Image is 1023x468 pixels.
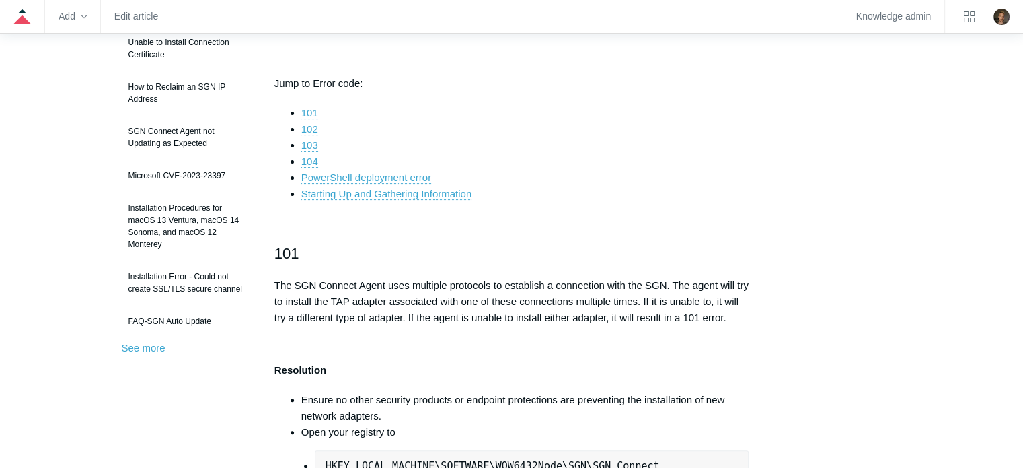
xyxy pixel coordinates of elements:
[122,163,254,189] a: Microsoft CVE-2023-23397
[122,342,165,354] a: See more
[301,107,318,119] a: 101
[301,392,749,424] li: Ensure no other security products or endpoint protections are preventing the installation of new ...
[274,364,327,376] strong: Resolution
[122,308,254,334] a: FAQ-SGN Auto Update
[122,119,254,156] a: SGN Connect Agent not Updating as Expected
[856,13,931,20] a: Knowledge admin
[301,172,431,184] a: PowerShell deployment error
[122,195,254,257] a: Installation Procedures for macOS 13 Ventura, macOS 14 Sonoma, and macOS 12 Monterey
[59,13,87,20] zd-hc-trigger: Add
[993,9,1010,25] zd-hc-trigger: Click your profile icon to open the profile menu
[301,139,318,152] a: 103
[301,123,318,135] a: 102
[301,156,318,168] a: 104
[274,75,749,92] p: Jump to Error code:
[122,74,254,112] a: How to Reclaim an SGN IP Address
[114,13,158,20] a: Edit article
[993,9,1010,25] img: user avatar
[274,277,749,326] p: The SGN Connect Agent uses multiple protocols to establish a connection with the SGN. The agent w...
[274,242,749,265] h2: 101
[122,264,254,302] a: Installation Error - Could not create SSL/TLS secure channel
[122,30,254,67] a: Unable to Install Connection Certificate
[301,188,471,200] a: Starting Up and Gathering Information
